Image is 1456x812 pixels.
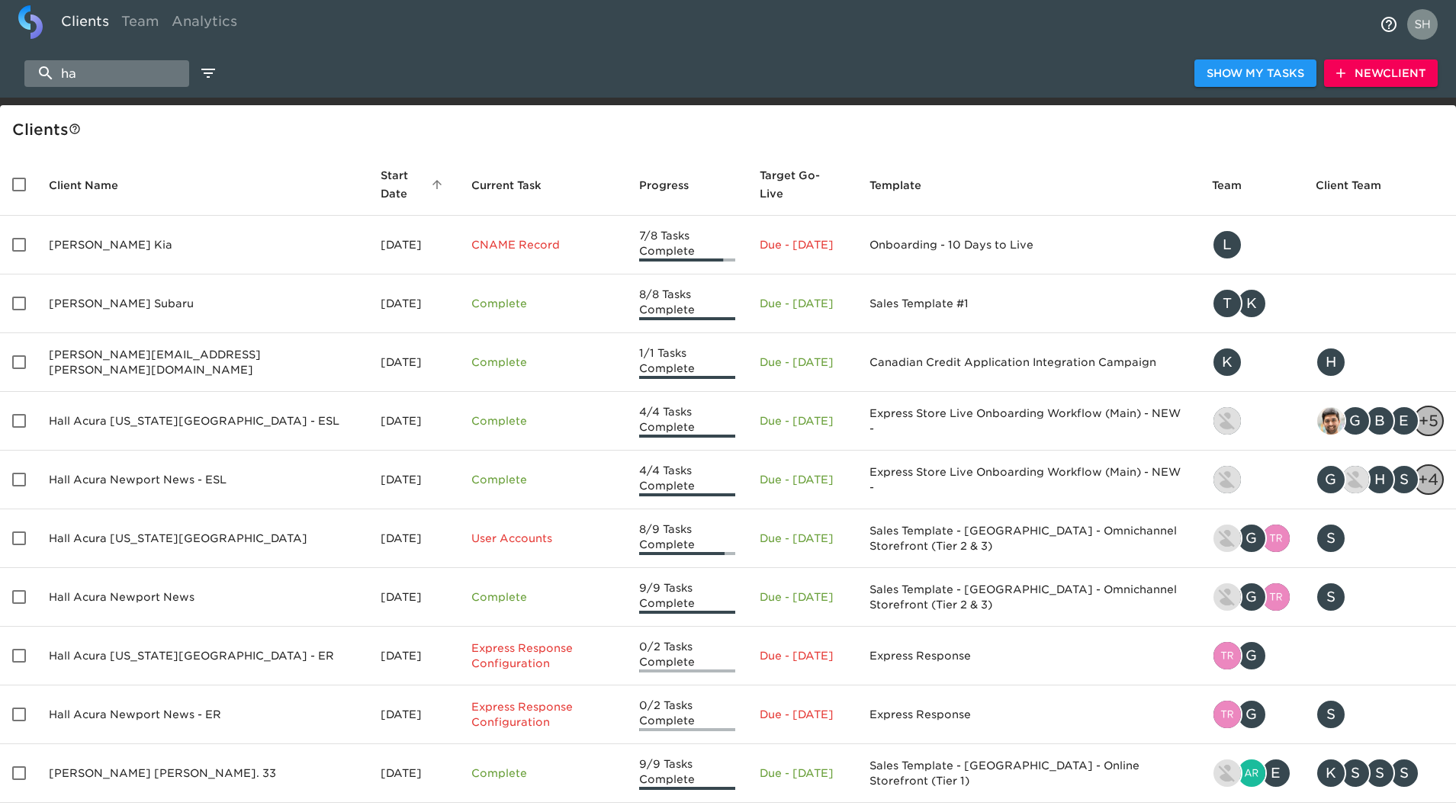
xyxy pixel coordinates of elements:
span: Template [869,176,941,194]
button: notifications [1371,6,1407,43]
td: [DATE] [368,568,458,627]
div: G [1236,640,1267,671]
img: shaun.lewis@roadster.com [1213,407,1241,435]
p: Due - [DATE] [760,589,845,605]
div: H [1316,347,1346,377]
p: Express Response Configuration [471,640,615,671]
span: Show My Tasks [1207,64,1304,83]
img: lowell@roadster.com [1213,525,1241,552]
div: + 5 [1413,406,1444,436]
div: S [1364,758,1395,788]
div: gena.rathel@eleadcrm.com, rhianna.harrison@roadster.com, heather.vanhalen@roadster.com, swolfe@mi... [1316,464,1444,495]
a: Analytics [166,5,243,43]
div: tracy@roadster.com, kevin.dodt@roadster.com [1212,288,1291,319]
div: lowell@roadster.com, grant.boloyan@roadster.com, tristan.walk@roadster.com [1212,582,1291,612]
div: S [1389,464,1419,495]
td: Express Store Live Onboarding Workflow (Main) - NEW - [857,451,1200,509]
div: T [1212,288,1242,319]
img: shaun.lewis@roadster.com [1213,466,1241,493]
td: Express Response [857,627,1200,685]
td: 0/2 Tasks Complete [627,685,747,744]
td: Sales Template - [GEOGRAPHIC_DATA] - Omnichannel Storefront (Tier 2 & 3) [857,568,1200,627]
img: Profile [1407,9,1438,40]
p: Due - [DATE] [760,237,845,252]
td: Express Store Live Onboarding Workflow (Main) - NEW - [857,392,1200,451]
div: kenr@haldemanauto.com, STEVEL@HALDEMANAUTO.COM, stevel@haldemanauto.com, steve6572@gmail.com [1316,758,1444,788]
div: H [1364,464,1395,495]
td: Hall Acura [US_STATE][GEOGRAPHIC_DATA] - ESL [37,392,368,451]
img: tristan.walk@roadster.com [1262,525,1290,552]
div: tristan.walk@roadster.com, grant.boloyan@roadster.com [1212,640,1291,671]
div: lowell@roadster.com, grant.boloyan@roadster.com, tristan.walk@roadster.com [1212,523,1291,554]
div: E [1389,406,1419,436]
div: S [1316,523,1346,554]
td: [DATE] [368,333,458,392]
p: CNAME Record [471,237,615,252]
div: K [1236,288,1267,319]
td: 1/1 Tasks Complete [627,333,747,392]
p: Due - [DATE] [760,355,845,370]
td: Canadian Credit Application Integration Campaign [857,333,1200,392]
div: G [1236,582,1267,612]
td: Hall Acura [US_STATE][GEOGRAPHIC_DATA] [37,509,368,568]
span: New Client [1336,64,1425,83]
p: User Accounts [471,531,615,546]
span: This is the next Task in this Hub that should be completed [471,176,542,194]
div: G [1236,523,1267,554]
td: [DATE] [368,509,458,568]
td: Express Response [857,685,1200,744]
div: swolfe@mileone.com [1316,523,1444,554]
td: [DATE] [368,392,458,451]
p: Complete [471,296,615,311]
p: Due - [DATE] [760,765,845,781]
span: Target Go-Live [760,166,845,203]
span: Client Name [49,176,138,194]
td: [DATE] [368,451,458,509]
img: lowell@roadster.com [1213,583,1241,611]
p: Express Response Configuration [471,699,615,730]
p: Due - [DATE] [760,531,845,546]
td: [DATE] [368,744,458,803]
td: Onboarding - 10 Days to Live [857,216,1200,274]
div: tristan.walk@roadster.com, grant.boloyan@roadster.com [1212,699,1291,730]
div: S [1340,758,1371,788]
div: + 4 [1413,464,1444,495]
div: swolfe@mileone.com [1316,582,1444,612]
div: swolfe@mileone.com [1316,699,1444,730]
p: Due - [DATE] [760,413,845,428]
td: [DATE] [368,685,458,744]
div: shaun.lewis@roadster.com [1212,464,1291,495]
div: S [1316,699,1346,730]
td: [DATE] [368,274,458,333]
div: L [1212,229,1242,260]
div: S [1389,758,1419,788]
img: rhianna.harrison@roadster.com [1342,466,1369,493]
td: 7/8 Tasks Complete [627,216,747,274]
button: Show My Tasks [1194,59,1316,88]
div: K [1316,758,1346,788]
td: [DATE] [368,627,458,685]
div: sandeep@simplemnt.com, gena.rathel@eleadcrm.com, brobston@hallauto.com, elizabeth.bunn@cdk.com, g... [1316,406,1444,436]
div: G [1316,464,1346,495]
span: Current Task [471,176,561,194]
td: [PERSON_NAME] [PERSON_NAME]. 33 [37,744,368,803]
div: S [1316,582,1346,612]
div: lauren.seimas@roadster.com [1212,229,1291,260]
a: Team [115,5,166,43]
td: 9/9 Tasks Complete [627,744,747,803]
td: [PERSON_NAME] Subaru [37,274,368,333]
span: Progress [639,176,709,194]
div: E [1261,758,1291,788]
td: [PERSON_NAME][EMAIL_ADDRESS][PERSON_NAME][DOMAIN_NAME] [37,333,368,392]
p: Complete [471,472,615,487]
p: Due - [DATE] [760,648,845,663]
button: NewClient [1324,59,1438,88]
td: 8/9 Tasks Complete [627,509,747,568]
div: B [1364,406,1395,436]
div: Client s [12,117,1450,142]
p: Due - [DATE] [760,472,845,487]
input: search [24,60,189,87]
p: Due - [DATE] [760,707,845,722]
img: lowell@roadster.com [1213,759,1241,787]
td: Hall Acura Newport News - ER [37,685,368,744]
